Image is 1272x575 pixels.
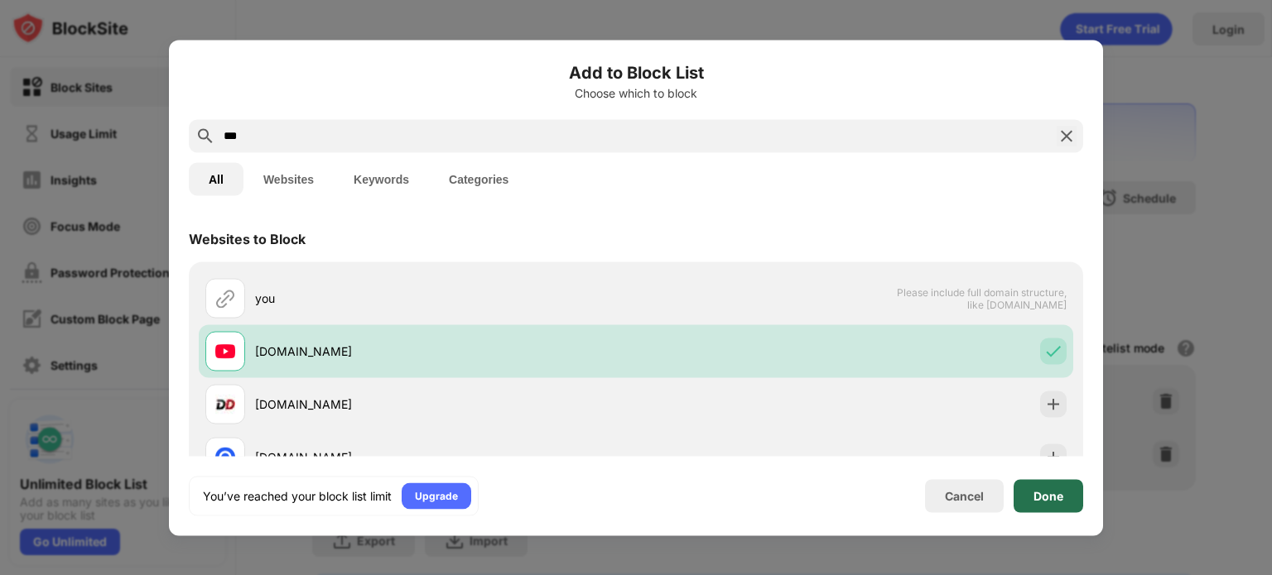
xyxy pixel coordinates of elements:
div: [DOMAIN_NAME] [255,343,636,360]
img: favicons [215,447,235,467]
img: url.svg [215,288,235,308]
div: Cancel [945,489,984,503]
div: [DOMAIN_NAME] [255,395,636,413]
img: favicons [215,394,235,414]
button: All [189,162,243,195]
button: Keywords [334,162,429,195]
button: Categories [429,162,528,195]
h6: Add to Block List [189,60,1083,84]
div: You’ve reached your block list limit [203,487,392,504]
img: favicons [215,341,235,361]
div: Done [1033,489,1063,502]
div: Websites to Block [189,230,306,247]
img: search-close [1057,126,1077,146]
span: Please include full domain structure, like [DOMAIN_NAME] [896,285,1067,310]
div: Upgrade [415,487,458,504]
img: search.svg [195,126,215,146]
button: Websites [243,162,334,195]
div: Choose which to block [189,86,1083,99]
div: you [255,290,636,307]
div: [DOMAIN_NAME] [255,448,636,466]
